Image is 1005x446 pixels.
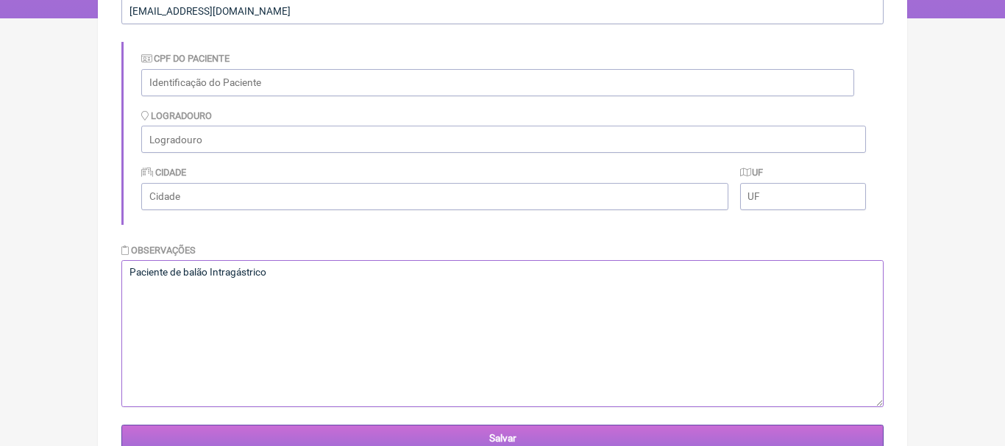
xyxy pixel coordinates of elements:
[141,53,230,64] label: CPF do Paciente
[141,167,186,178] label: Cidade
[141,110,212,121] label: Logradouro
[740,167,764,178] label: UF
[740,183,866,210] input: UF
[141,69,854,96] input: Identificação do Paciente
[141,183,728,210] input: Cidade
[121,245,196,256] label: Observações
[141,126,866,153] input: Logradouro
